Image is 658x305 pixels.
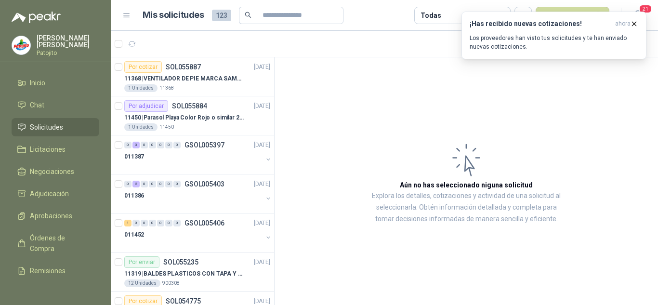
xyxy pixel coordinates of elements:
p: SOL055235 [163,259,198,265]
span: 21 [639,4,652,13]
p: [DATE] [254,141,270,150]
span: Remisiones [30,265,66,276]
p: 011386 [124,191,144,200]
div: 0 [141,220,148,226]
div: Todas [421,10,441,21]
div: 0 [157,181,164,187]
p: Explora los detalles, cotizaciones y actividad de una solicitud al seleccionarla. Obtén informaci... [371,190,562,225]
p: 11368 | VENTILADOR DE PIE MARCA SAMURAI [124,74,244,83]
button: 21 [629,7,646,24]
div: 0 [173,142,181,148]
p: [DATE] [254,219,270,228]
span: Solicitudes [30,122,63,133]
h1: Mis solicitudes [143,8,204,22]
span: Licitaciones [30,144,66,155]
div: 0 [132,220,140,226]
div: 0 [157,142,164,148]
a: Remisiones [12,262,99,280]
p: SOL055884 [172,103,207,109]
span: search [245,12,251,18]
p: [DATE] [254,102,270,111]
p: 011387 [124,152,144,161]
p: Patojito [37,50,99,56]
span: Inicio [30,78,45,88]
div: 0 [173,181,181,187]
p: 11368 [159,84,174,92]
span: Órdenes de Compra [30,233,90,254]
span: Negociaciones [30,166,74,177]
p: [PERSON_NAME] [PERSON_NAME] [37,35,99,48]
a: Licitaciones [12,140,99,159]
a: Por cotizarSOL055887[DATE] 11368 |VENTILADOR DE PIE MARCA SAMURAI1 Unidades11368 [111,57,274,96]
p: SOL054775 [166,298,201,305]
h3: ¡Has recibido nuevas cotizaciones! [470,20,611,28]
a: Por adjudicarSOL055884[DATE] 11450 |Parasol Playa Color Rojo o similar 2.5 Metros Uv+501 Unidades... [111,96,274,135]
div: 0 [149,220,156,226]
p: [DATE] [254,63,270,72]
p: Los proveedores han visto tus solicitudes y te han enviado nuevas cotizaciones. [470,34,638,51]
div: 0 [124,181,132,187]
p: [DATE] [254,258,270,267]
div: 1 [124,220,132,226]
div: 0 [165,142,172,148]
a: 0 2 0 0 0 0 0 GSOL005403[DATE] 011386 [124,178,272,209]
button: Nueva solicitud [536,7,609,24]
span: Adjudicación [30,188,69,199]
div: 2 [132,181,140,187]
span: ahora [615,20,631,28]
img: Company Logo [12,36,30,54]
div: 0 [124,142,132,148]
div: 0 [149,142,156,148]
div: Por adjudicar [124,100,168,112]
div: 0 [157,220,164,226]
a: Inicio [12,74,99,92]
p: GSOL005403 [184,181,224,187]
a: Solicitudes [12,118,99,136]
p: GSOL005406 [184,220,224,226]
a: Negociaciones [12,162,99,181]
span: Chat [30,100,44,110]
div: 0 [149,181,156,187]
div: 12 Unidades [124,279,160,287]
div: 0 [173,220,181,226]
p: 11450 [159,123,174,131]
div: 0 [141,142,148,148]
p: SOL055887 [166,64,201,70]
span: 123 [212,10,231,21]
a: Aprobaciones [12,207,99,225]
p: GSOL005397 [184,142,224,148]
p: [DATE] [254,180,270,189]
a: 0 3 0 0 0 0 0 GSOL005397[DATE] 011387 [124,139,272,170]
h3: Aún no has seleccionado niguna solicitud [400,180,533,190]
span: Aprobaciones [30,211,72,221]
div: 0 [141,181,148,187]
p: 011452 [124,230,144,239]
a: Adjudicación [12,185,99,203]
a: Chat [12,96,99,114]
div: Por enviar [124,256,159,268]
button: ¡Has recibido nuevas cotizaciones!ahora Los proveedores han visto tus solicitudes y te han enviad... [461,12,646,59]
p: 900308 [162,279,180,287]
a: 1 0 0 0 0 0 0 GSOL005406[DATE] 011452 [124,217,272,248]
p: 11319 | BALDES PLASTICOS CON TAPA Y ASA [124,269,244,278]
p: 11450 | Parasol Playa Color Rojo o similar 2.5 Metros Uv+50 [124,113,244,122]
div: 3 [132,142,140,148]
div: 0 [165,181,172,187]
div: 1 Unidades [124,84,158,92]
div: 1 Unidades [124,123,158,131]
a: Órdenes de Compra [12,229,99,258]
img: Logo peakr [12,12,61,23]
div: Por cotizar [124,61,162,73]
div: 0 [165,220,172,226]
a: Por enviarSOL055235[DATE] 11319 |BALDES PLASTICOS CON TAPA Y ASA12 Unidades900308 [111,252,274,292]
